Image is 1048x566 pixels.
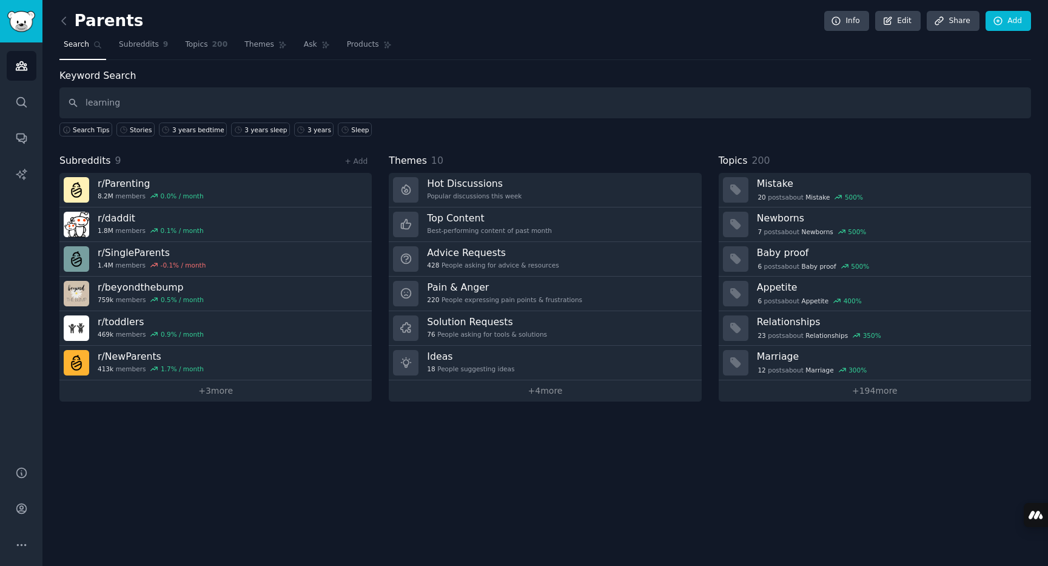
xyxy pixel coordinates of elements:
span: 8.2M [98,192,113,200]
span: Baby proof [802,262,836,271]
a: Pain & Anger220People expressing pain points & frustrations [389,277,701,311]
img: NewParents [64,350,89,376]
a: Products [343,35,396,60]
a: Topics200 [181,35,232,60]
a: 3 years [294,123,334,136]
a: Relationships23postsaboutRelationships350% [719,311,1031,346]
label: Keyword Search [59,70,136,81]
div: post s about [757,295,863,306]
img: toddlers [64,315,89,341]
span: 7 [757,227,762,236]
a: r/SingleParents1.4Mmembers-0.1% / month [59,242,372,277]
a: Add [986,11,1031,32]
div: Sleep [351,126,369,134]
h3: Pain & Anger [427,281,582,294]
span: 20 [757,193,765,201]
input: Keyword search in audience [59,87,1031,118]
a: Share [927,11,979,32]
span: 200 [751,155,770,166]
div: People asking for tools & solutions [427,330,547,339]
span: 76 [427,330,435,339]
a: r/NewParents413kmembers1.7% / month [59,346,372,380]
h3: Ideas [427,350,514,363]
div: post s about [757,365,868,376]
span: 6 [757,262,762,271]
a: Newborns7postsaboutNewborns500% [719,207,1031,242]
span: Newborns [802,227,833,236]
div: members [98,295,204,304]
div: Popular discussions this week [427,192,522,200]
span: Subreddits [59,153,111,169]
img: beyondthebump [64,281,89,306]
span: Subreddits [119,39,159,50]
span: 413k [98,365,113,373]
div: post s about [757,261,870,272]
h3: Newborns [757,212,1023,224]
span: 759k [98,295,113,304]
span: 428 [427,261,439,269]
a: Ask [300,35,334,60]
h3: r/ Parenting [98,177,204,190]
a: Appetite6postsaboutAppetite400% [719,277,1031,311]
h3: r/ daddit [98,212,204,224]
div: 0.5 % / month [161,295,204,304]
a: Themes [240,35,291,60]
h3: r/ NewParents [98,350,204,363]
div: members [98,192,204,200]
a: Stories [116,123,155,136]
div: 3 years bedtime [172,126,224,134]
a: +4more [389,380,701,402]
span: 469k [98,330,113,339]
span: Relationships [805,331,848,340]
button: Search Tips [59,123,112,136]
div: members [98,365,204,373]
h2: Parents [59,12,143,31]
h3: Solution Requests [427,315,547,328]
span: 18 [427,365,435,373]
div: 400 % [844,297,862,305]
span: 9 [163,39,169,50]
div: post s about [757,226,867,237]
div: members [98,330,204,339]
a: Edit [875,11,921,32]
a: + Add [344,157,368,166]
span: Mistake [805,193,830,201]
span: 6 [757,297,762,305]
span: Themes [389,153,427,169]
span: Marriage [805,366,833,374]
h3: Appetite [757,281,1023,294]
div: 500 % [845,193,863,201]
h3: r/ SingleParents [98,246,206,259]
span: Topics [185,39,207,50]
a: r/daddit1.8Mmembers0.1% / month [59,207,372,242]
a: Hot DiscussionsPopular discussions this week [389,173,701,207]
img: SingleParents [64,246,89,272]
div: 300 % [848,366,867,374]
a: r/Parenting8.2Mmembers0.0% / month [59,173,372,207]
a: r/beyondthebump759kmembers0.5% / month [59,277,372,311]
div: 3 years sleep [244,126,287,134]
span: Search [64,39,89,50]
a: 3 years bedtime [159,123,227,136]
a: Subreddits9 [115,35,172,60]
a: Top ContentBest-performing content of past month [389,207,701,242]
img: daddit [64,212,89,237]
a: Ideas18People suggesting ideas [389,346,701,380]
div: People suggesting ideas [427,365,514,373]
a: Info [824,11,869,32]
a: Baby proof6postsaboutBaby proof500% [719,242,1031,277]
span: 1.8M [98,226,113,235]
a: +194more [719,380,1031,402]
span: 23 [757,331,765,340]
div: members [98,261,206,269]
span: Themes [244,39,274,50]
span: Products [347,39,379,50]
a: Sleep [338,123,372,136]
h3: Hot Discussions [427,177,522,190]
a: Mistake20postsaboutMistake500% [719,173,1031,207]
div: post s about [757,330,882,341]
img: Parenting [64,177,89,203]
div: 500 % [851,262,869,271]
a: Solution Requests76People asking for tools & solutions [389,311,701,346]
a: Advice Requests428People asking for advice & resources [389,242,701,277]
